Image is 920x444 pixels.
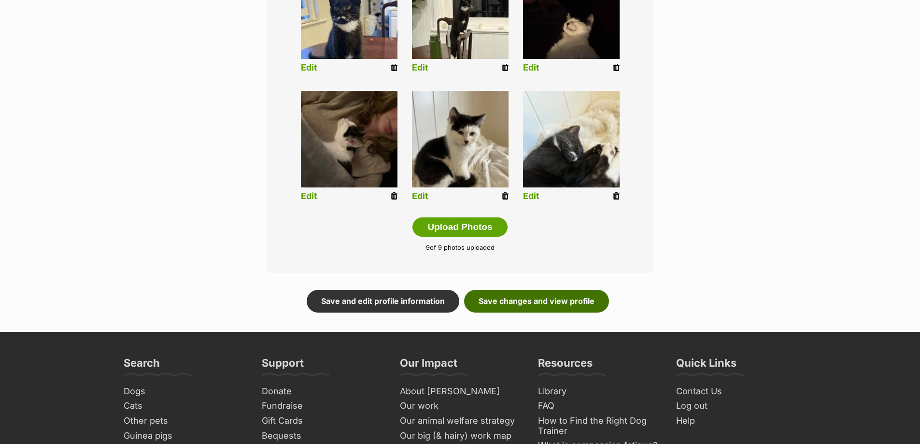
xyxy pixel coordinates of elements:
[534,414,663,438] a: How to Find the Right Dog Trainer
[400,356,457,375] h3: Our Impact
[412,91,509,187] img: listing photo
[396,414,524,429] a: Our animal welfare strategy
[426,243,430,251] span: 9
[412,63,428,73] a: Edit
[534,384,663,399] a: Library
[301,63,317,73] a: Edit
[672,399,801,414] a: Log out
[523,191,539,201] a: Edit
[412,191,428,201] a: Edit
[307,290,459,312] a: Save and edit profile information
[538,356,593,375] h3: Resources
[301,191,317,201] a: Edit
[396,384,524,399] a: About [PERSON_NAME]
[262,356,304,375] h3: Support
[672,414,801,429] a: Help
[258,429,386,444] a: Bequests
[258,384,386,399] a: Donate
[258,414,386,429] a: Gift Cards
[523,63,539,73] a: Edit
[412,217,507,237] button: Upload Photos
[124,356,160,375] h3: Search
[523,91,620,187] img: listing photo
[676,356,736,375] h3: Quick Links
[120,399,248,414] a: Cats
[282,243,639,253] p: of 9 photos uploaded
[396,399,524,414] a: Our work
[120,414,248,429] a: Other pets
[396,429,524,444] a: Our big (& hairy) work map
[534,399,663,414] a: FAQ
[258,399,386,414] a: Fundraise
[301,91,397,187] img: listing photo
[120,384,248,399] a: Dogs
[672,384,801,399] a: Contact Us
[464,290,609,312] a: Save changes and view profile
[120,429,248,444] a: Guinea pigs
